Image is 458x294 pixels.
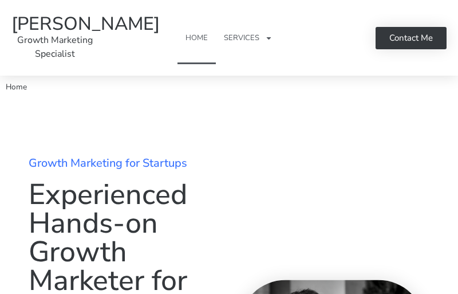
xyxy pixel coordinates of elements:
a: [PERSON_NAME] [11,11,160,36]
p: Growth Marketing Specialist [11,33,98,61]
h2: Growth Marketing for Startups [29,158,223,169]
a: Home [177,11,216,64]
a: Services [216,11,281,64]
nav: Menu [98,11,360,64]
span: Contact Me [389,34,433,42]
iframe: Chat Widget [401,239,458,294]
a: Contact Me [376,27,447,49]
span: Home [6,81,27,92]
